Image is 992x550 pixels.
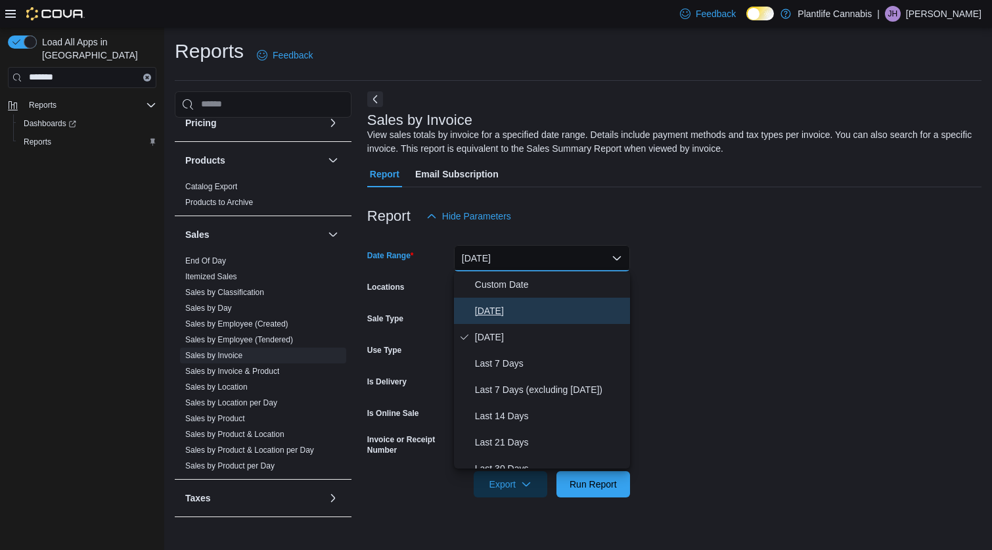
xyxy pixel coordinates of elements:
button: Reports [3,96,162,114]
span: [DATE] [475,329,625,345]
a: Sales by Day [185,304,232,313]
label: Use Type [367,345,401,355]
span: Report [370,161,399,187]
a: Sales by Product & Location [185,430,284,439]
span: Dashboards [18,116,156,131]
a: Feedback [252,42,318,68]
a: Sales by Product per Day [185,461,275,470]
h3: Products [185,154,225,167]
button: Products [325,152,341,168]
button: Pricing [185,116,323,129]
span: Last 7 Days [475,355,625,371]
button: Pricing [325,115,341,131]
img: Cova [26,7,85,20]
span: Reports [24,97,156,113]
label: Sale Type [367,313,403,324]
div: Sales [175,253,351,479]
a: Dashboards [18,116,81,131]
span: Hide Parameters [442,210,511,223]
button: Taxes [325,490,341,506]
label: Locations [367,282,405,292]
a: Sales by Invoice & Product [185,367,279,376]
span: Export [482,471,539,497]
span: Sales by Invoice [185,350,242,361]
span: Catalog Export [185,181,237,192]
div: Select listbox [454,271,630,469]
span: [DATE] [475,303,625,319]
h1: Reports [175,38,244,64]
span: Sales by Invoice & Product [185,366,279,377]
h3: Sales by Invoice [367,112,472,128]
button: Sales [185,228,323,241]
a: Feedback [675,1,741,27]
span: Feedback [696,7,736,20]
label: Is Online Sale [367,408,419,419]
span: Load All Apps in [GEOGRAPHIC_DATA] [37,35,156,62]
button: Hide Parameters [421,203,516,229]
div: Jodi Hamilton [885,6,901,22]
span: Sales by Day [185,303,232,313]
a: Reports [18,134,56,150]
button: Clear input [143,74,151,81]
span: Run Report [570,478,617,491]
button: Reports [24,97,62,113]
button: Reports [13,133,162,151]
a: Sales by Product & Location per Day [185,446,314,455]
span: JH [888,6,898,22]
div: View sales totals by invoice for a specified date range. Details include payment methods and tax ... [367,128,975,156]
span: Products to Archive [185,197,253,208]
a: Sales by Classification [185,288,264,297]
span: Reports [18,134,156,150]
a: Itemized Sales [185,272,237,281]
h3: Pricing [185,116,216,129]
span: Sales by Product [185,413,245,424]
button: Products [185,154,323,167]
label: Invoice or Receipt Number [367,434,449,455]
span: Last 21 Days [475,434,625,450]
button: Sales [325,227,341,242]
p: [PERSON_NAME] [906,6,981,22]
h3: Taxes [185,492,211,505]
label: Is Delivery [367,377,407,387]
span: Dashboards [24,118,76,129]
p: Plantlife Cannabis [798,6,872,22]
span: Sales by Location per Day [185,398,277,408]
a: Sales by Employee (Created) [185,319,288,329]
a: End Of Day [185,256,226,265]
div: Products [175,179,351,216]
a: Sales by Location per Day [185,398,277,407]
button: Next [367,91,383,107]
span: Last 30 Days [475,461,625,476]
a: Catalog Export [185,182,237,191]
a: Sales by Employee (Tendered) [185,335,293,344]
button: Run Report [556,471,630,497]
a: Dashboards [13,114,162,133]
span: Feedback [273,49,313,62]
span: Custom Date [475,277,625,292]
a: Products to Archive [185,198,253,207]
span: Sales by Employee (Created) [185,319,288,329]
span: Reports [24,137,51,147]
label: Date Range [367,250,414,261]
span: Last 7 Days (excluding [DATE]) [475,382,625,398]
input: Dark Mode [746,7,774,20]
span: Itemized Sales [185,271,237,282]
a: Sales by Location [185,382,248,392]
span: Sales by Product & Location [185,429,284,440]
span: Last 14 Days [475,408,625,424]
span: End Of Day [185,256,226,266]
span: Email Subscription [415,161,499,187]
button: Export [474,471,547,497]
h3: Sales [185,228,210,241]
nav: Complex example [8,91,156,185]
span: Reports [29,100,56,110]
p: | [877,6,880,22]
a: Sales by Invoice [185,351,242,360]
span: Dark Mode [746,20,747,21]
span: Sales by Classification [185,287,264,298]
button: [DATE] [454,245,630,271]
span: Sales by Product per Day [185,461,275,471]
button: Taxes [185,492,323,505]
